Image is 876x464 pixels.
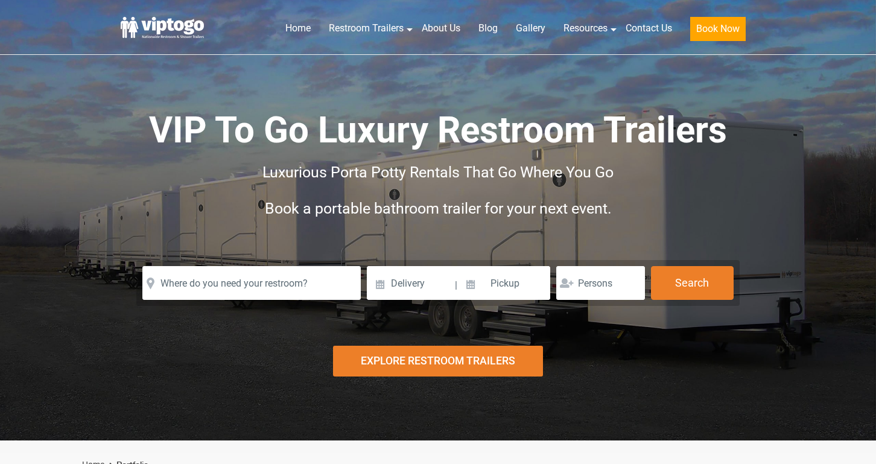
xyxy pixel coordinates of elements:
[507,15,554,42] a: Gallery
[681,15,755,48] a: Book Now
[651,266,734,300] button: Search
[455,266,457,305] span: |
[459,266,550,300] input: Pickup
[469,15,507,42] a: Blog
[265,200,612,217] span: Book a portable bathroom trailer for your next event.
[413,15,469,42] a: About Us
[554,15,617,42] a: Resources
[690,17,746,41] button: Book Now
[556,266,645,300] input: Persons
[262,164,614,181] span: Luxurious Porta Potty Rentals That Go Where You Go
[367,266,453,300] input: Delivery
[142,266,361,300] input: Where do you need your restroom?
[276,15,320,42] a: Home
[320,15,413,42] a: Restroom Trailers
[333,346,543,377] div: Explore Restroom Trailers
[617,15,681,42] a: Contact Us
[149,109,727,151] span: VIP To Go Luxury Restroom Trailers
